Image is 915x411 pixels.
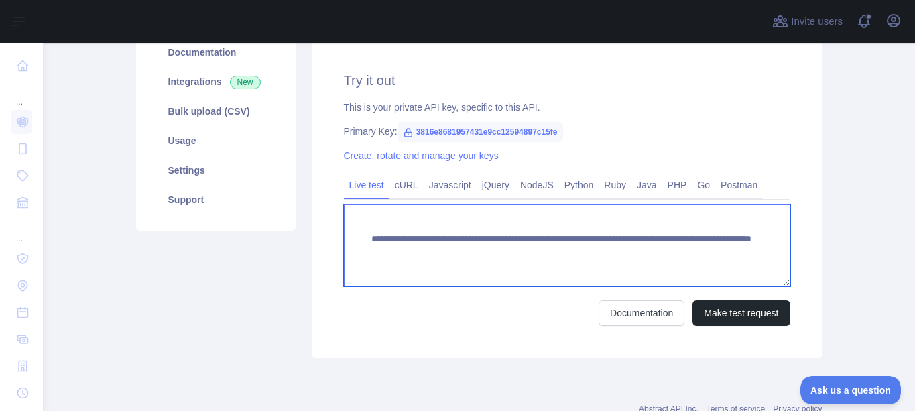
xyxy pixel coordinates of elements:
[599,174,631,196] a: Ruby
[515,174,559,196] a: NodeJS
[662,174,692,196] a: PHP
[11,80,32,107] div: ...
[692,300,790,326] button: Make test request
[152,185,280,215] a: Support
[599,300,684,326] a: Documentation
[477,174,515,196] a: jQuery
[800,376,902,404] iframe: Toggle Customer Support
[152,97,280,126] a: Bulk upload (CSV)
[344,71,790,90] h2: Try it out
[715,174,763,196] a: Postman
[152,126,280,156] a: Usage
[631,174,662,196] a: Java
[692,174,715,196] a: Go
[230,76,261,89] span: New
[344,174,389,196] a: Live test
[344,125,790,138] div: Primary Key:
[11,217,32,244] div: ...
[152,38,280,67] a: Documentation
[791,14,843,30] span: Invite users
[344,101,790,114] div: This is your private API key, specific to this API.
[344,150,499,161] a: Create, rotate and manage your keys
[152,156,280,185] a: Settings
[389,174,424,196] a: cURL
[152,67,280,97] a: Integrations New
[559,174,599,196] a: Python
[424,174,477,196] a: Javascript
[398,122,563,142] span: 3816e8681957431e9cc12594897c15fe
[770,11,845,32] button: Invite users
